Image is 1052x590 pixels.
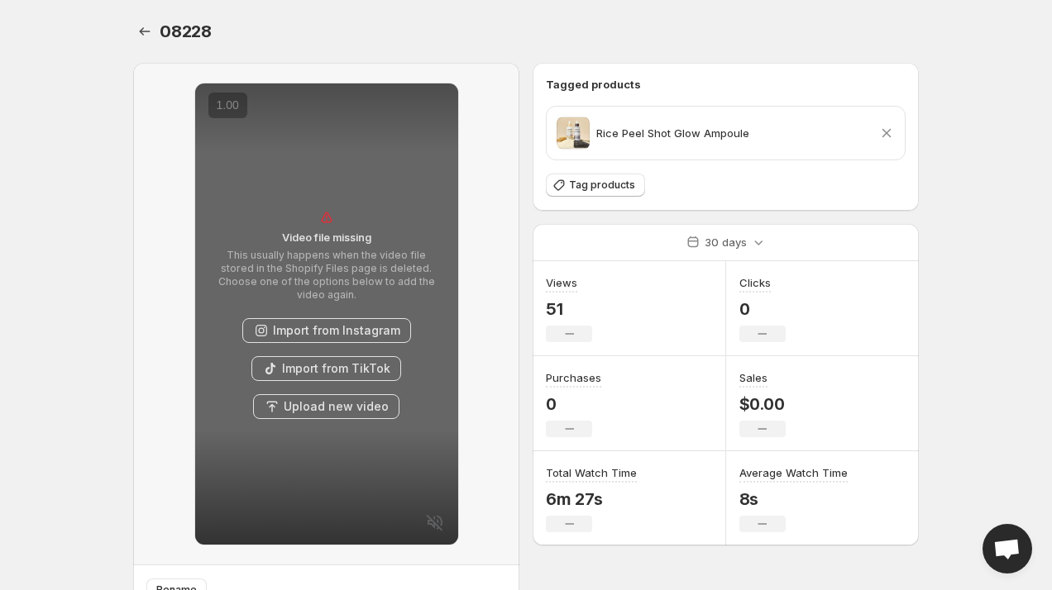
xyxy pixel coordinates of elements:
button: Settings [133,20,156,43]
p: 0 [739,299,786,319]
p: 8s [739,489,848,509]
button: Import from Instagram [242,318,411,343]
button: Upload new video [253,394,399,419]
h3: Clicks [739,274,771,291]
h3: Purchases [546,369,601,386]
span: 08228 [160,21,212,41]
button: Import from TikTok [251,356,401,381]
span: Tag products [569,178,635,192]
p: 51 [546,299,592,319]
h3: Total Watch Time [546,464,637,481]
h3: Views [546,274,577,291]
p: This usually happens when the video file stored in the Shopify Files page is deleted. Choose one ... [211,249,442,302]
p: $0.00 [739,394,786,414]
img: Black choker necklace [557,117,590,149]
h6: Video file missing [211,229,442,245]
h6: Tagged products [546,76,906,93]
p: Rice Peel Shot Glow Ampoule [596,125,749,141]
p: 0 [546,394,601,414]
p: 30 days [705,234,747,250]
h3: Average Watch Time [739,464,848,481]
div: Open chat [983,524,1032,573]
button: Tag products [546,174,645,197]
h3: Sales [739,369,767,386]
p: 6m 27s [546,489,637,509]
